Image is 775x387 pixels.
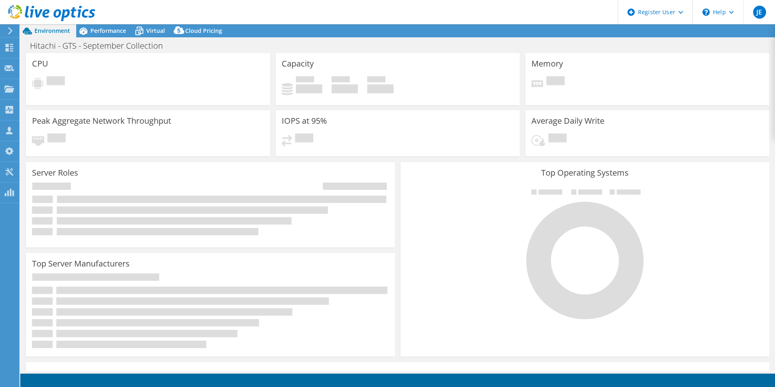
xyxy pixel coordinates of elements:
[296,76,314,84] span: Used
[296,84,322,93] h4: 0 GiB
[32,59,48,68] h3: CPU
[367,84,394,93] h4: 0 GiB
[531,116,604,125] h3: Average Daily Write
[407,168,763,177] h3: Top Operating Systems
[531,59,563,68] h3: Memory
[753,6,766,19] span: JE
[32,116,171,125] h3: Peak Aggregate Network Throughput
[90,27,126,34] span: Performance
[32,259,130,268] h3: Top Server Manufacturers
[282,116,327,125] h3: IOPS at 95%
[26,41,176,50] h1: Hitachi - GTS - September Collection
[32,168,78,177] h3: Server Roles
[546,76,565,87] span: Pending
[34,27,70,34] span: Environment
[332,84,358,93] h4: 0 GiB
[47,76,65,87] span: Pending
[367,76,385,84] span: Total
[295,133,313,144] span: Pending
[185,27,222,34] span: Cloud Pricing
[47,133,66,144] span: Pending
[282,59,314,68] h3: Capacity
[548,133,567,144] span: Pending
[332,76,350,84] span: Free
[702,9,710,16] svg: \n
[146,27,165,34] span: Virtual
